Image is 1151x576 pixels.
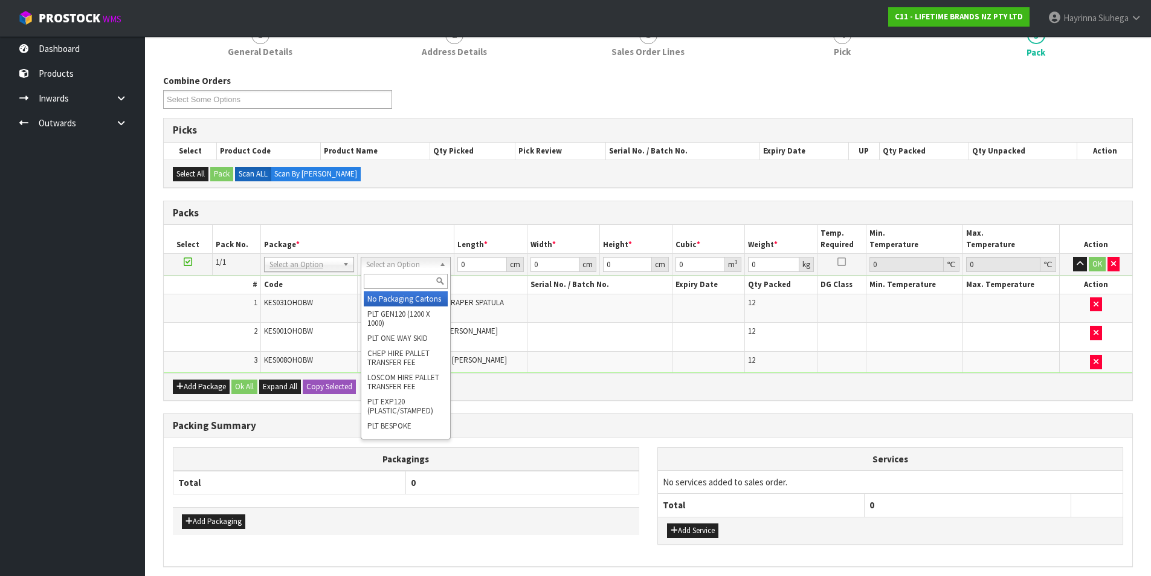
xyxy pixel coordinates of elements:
[364,291,448,306] li: No Packaging Cartons
[254,326,257,336] span: 2
[216,257,226,267] span: 1/1
[817,276,866,294] th: DG Class
[962,276,1059,294] th: Max. Temperature
[879,143,969,160] th: Qty Packed
[163,74,231,87] label: Combine Orders
[735,258,738,266] sup: 3
[260,225,454,253] th: Package
[164,276,260,294] th: #
[866,276,962,294] th: Min. Temperature
[1060,276,1132,294] th: Action
[164,143,217,160] th: Select
[411,477,416,488] span: 0
[212,225,260,253] th: Pack No.
[264,355,313,365] span: KES008OHOBW
[658,448,1123,471] th: Services
[507,257,524,272] div: cm
[321,143,430,160] th: Product Name
[173,125,1123,136] h3: Picks
[599,225,672,253] th: Height
[527,225,599,253] th: Width
[217,143,321,160] th: Product Code
[254,355,257,365] span: 3
[748,326,755,336] span: 12
[228,45,292,58] span: General Details
[173,167,208,181] button: Select All
[173,471,406,494] th: Total
[173,447,639,471] th: Packagings
[611,45,685,58] span: Sales Order Lines
[231,380,257,394] button: Ok All
[271,167,361,181] label: Scan By [PERSON_NAME]
[364,346,448,370] li: CHEP HIRE PALLET TRANSFER FEE
[164,225,212,253] th: Select
[969,143,1077,160] th: Qty Unpacked
[1060,225,1132,253] th: Action
[364,394,448,418] li: PLT EXP120 (PLASTIC/STAMPED)
[259,380,301,394] button: Expand All
[182,514,245,529] button: Add Packaging
[364,331,448,346] li: PLT ONE WAY SKID
[173,207,1123,219] h3: Packs
[364,433,448,448] li: PLT UNIFORM
[848,143,879,160] th: UP
[1077,143,1132,160] th: Action
[1040,257,1056,272] div: ℃
[264,297,313,308] span: KES031OHOBW
[748,297,755,308] span: 12
[1098,12,1129,24] span: Siuhega
[888,7,1030,27] a: C11 - LIFETIME BRANDS NZ PTY LTD
[1089,257,1106,271] button: OK
[606,143,760,160] th: Serial No. / Batch No.
[173,380,230,394] button: Add Package
[364,306,448,331] li: PLT GEN120 (1200 X 1000)
[269,257,338,272] span: Select an Option
[658,494,865,517] th: Total
[834,45,851,58] span: Pick
[962,225,1059,253] th: Max. Temperature
[263,381,297,392] span: Expand All
[210,167,233,181] button: Pack
[745,276,817,294] th: Qty Packed
[39,10,100,26] span: ProStock
[1027,46,1045,59] span: Pack
[173,420,1123,432] h3: Packing Summary
[527,276,672,294] th: Serial No. / Batch No.
[866,225,962,253] th: Min. Temperature
[817,225,866,253] th: Temp. Required
[760,143,849,160] th: Expiry Date
[579,257,596,272] div: cm
[303,380,356,394] button: Copy Selected
[364,418,448,433] li: PLT BESPOKE
[672,276,745,294] th: Expiry Date
[422,45,487,58] span: Address Details
[652,257,669,272] div: cm
[358,276,527,294] th: Name
[364,370,448,394] li: LOSCOM HIRE PALLET TRANSFER FEE
[658,470,1123,493] td: No services added to sales order.
[869,499,874,511] span: 0
[254,297,257,308] span: 1
[260,276,357,294] th: Code
[366,257,434,272] span: Select an Option
[725,257,741,272] div: m
[1063,12,1097,24] span: Hayrinna
[103,13,121,25] small: WMS
[264,326,313,336] span: KES001OHOBW
[748,355,755,365] span: 12
[895,11,1023,22] strong: C11 - LIFETIME BRANDS NZ PTY LTD
[667,523,718,538] button: Add Service
[672,225,745,253] th: Cubic
[745,225,817,253] th: Weight
[235,167,271,181] label: Scan ALL
[454,225,527,253] th: Length
[18,10,33,25] img: cube-alt.png
[430,143,515,160] th: Qty Picked
[799,257,814,272] div: kg
[944,257,959,272] div: ℃
[515,143,606,160] th: Pick Review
